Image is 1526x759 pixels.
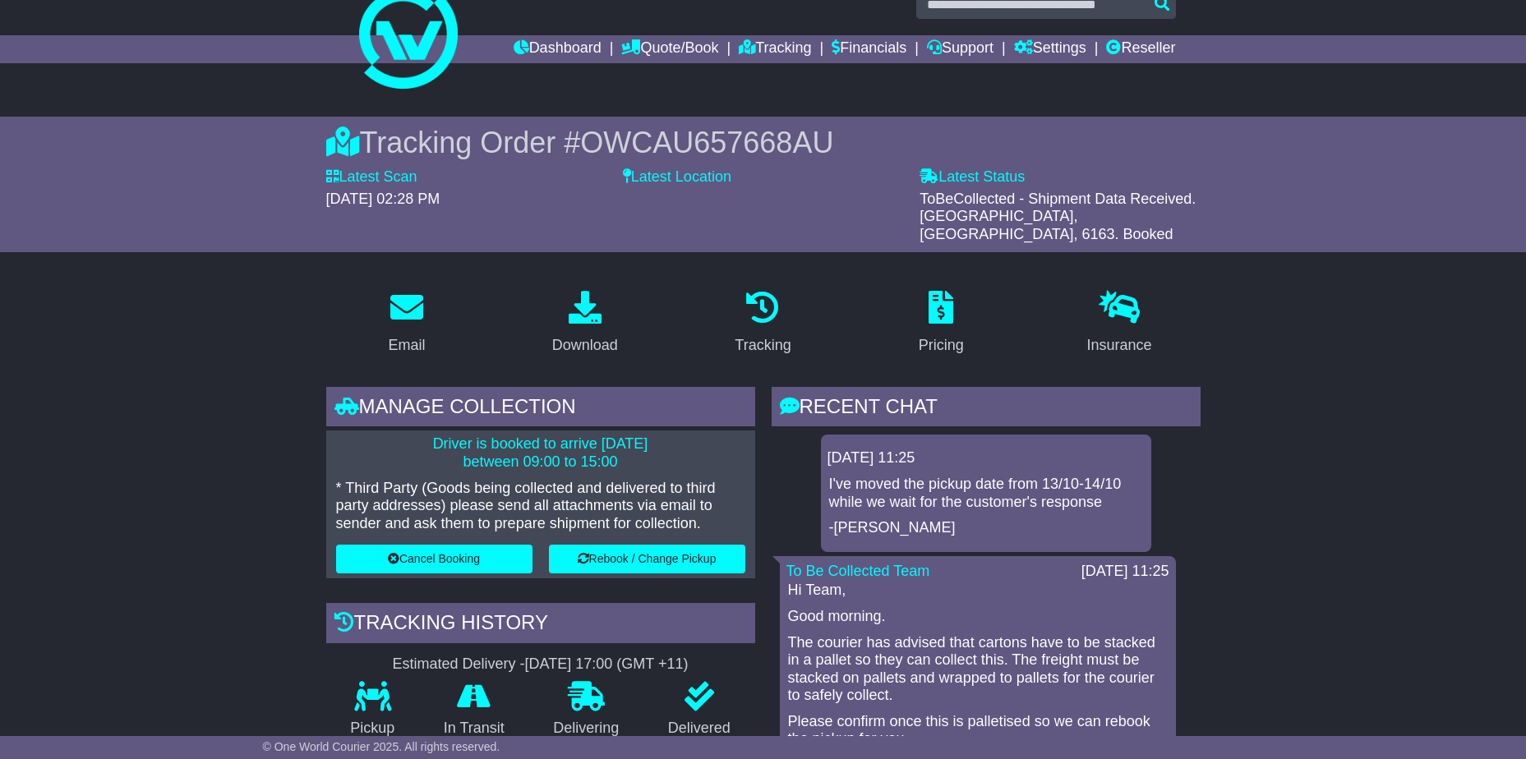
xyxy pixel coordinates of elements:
a: Dashboard [514,35,602,63]
div: [DATE] 11:25 [828,449,1145,467]
span: [DATE] 02:28 PM [326,191,440,207]
p: Pickup [326,720,420,738]
div: Download [552,334,618,356]
div: Insurance [1087,334,1152,356]
div: Pricing [919,334,964,356]
div: Tracking Order # [326,125,1201,160]
button: Rebook / Change Pickup [549,545,745,573]
div: Tracking history [326,603,755,647]
a: Insurance [1076,285,1163,362]
p: Please confirm once this is palletised so we can rebook the pickup for you. [788,713,1168,748]
p: Driver is booked to arrive [DATE] between 09:00 to 15:00 [336,435,745,471]
button: Cancel Booking [336,545,532,573]
div: Email [388,334,425,356]
span: OWCAU657668AU [580,126,833,159]
a: Download [542,285,629,362]
label: Latest Status [920,168,1025,186]
div: [DATE] 17:00 (GMT +11) [525,655,689,674]
a: To Be Collected Team [786,563,930,579]
a: Email [377,285,436,362]
div: [DATE] 11:25 [1081,563,1169,581]
div: RECENT CHAT [772,387,1201,431]
a: Tracking [724,285,801,362]
p: -[PERSON_NAME] [829,519,1143,537]
div: Estimated Delivery - [326,655,755,674]
label: Latest Scan [326,168,417,186]
p: Good morning. [788,608,1168,626]
p: The courier has advised that cartons have to be stacked in a pallet so they can collect this. The... [788,634,1168,705]
a: Settings [1014,35,1086,63]
label: Latest Location [623,168,731,186]
p: I've moved the pickup date from 13/10-14/10 while we wait for the customer's response [829,476,1143,511]
a: Quote/Book [621,35,718,63]
a: Tracking [739,35,811,63]
p: Delivering [529,720,644,738]
p: * Third Party (Goods being collected and delivered to third party addresses) please send all atta... [336,480,745,533]
div: Manage collection [326,387,755,431]
a: Reseller [1106,35,1175,63]
a: Support [927,35,994,63]
span: ToBeCollected - Shipment Data Received. [GEOGRAPHIC_DATA], [GEOGRAPHIC_DATA], 6163. Booked [920,191,1196,242]
a: Pricing [908,285,975,362]
p: Hi Team, [788,582,1168,600]
span: © One World Courier 2025. All rights reserved. [263,740,500,753]
a: Financials [832,35,906,63]
p: In Transit [419,720,529,738]
p: Delivered [643,720,755,738]
div: Tracking [735,334,791,356]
